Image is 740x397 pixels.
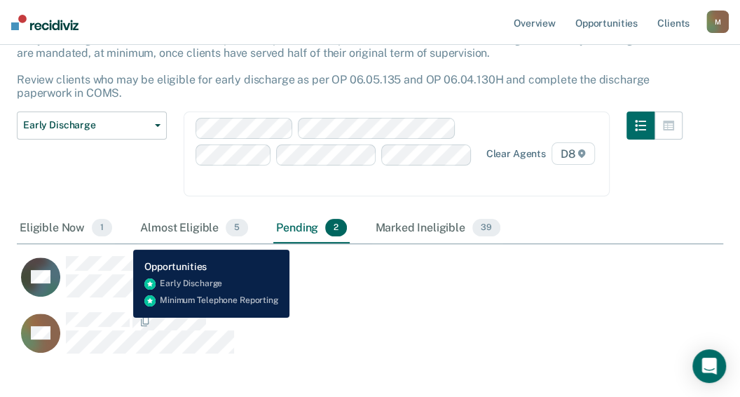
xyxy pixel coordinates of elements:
span: 39 [472,219,500,237]
img: Recidiviz [11,15,78,30]
span: D8 [551,142,596,165]
div: Pending2 [273,213,350,244]
div: Clear agents [486,148,546,160]
button: M [706,11,729,33]
div: Open Intercom Messenger [692,349,726,383]
span: Early Discharge [23,119,149,131]
div: Almost Eligible5 [137,213,251,244]
div: CaseloadOpportunityCell-0677553 [17,311,635,368]
button: Early Discharge [17,112,167,140]
div: CaseloadOpportunityCell-0777609 [17,255,635,311]
span: 5 [226,219,248,237]
span: 2 [325,219,347,237]
span: 1 [92,219,112,237]
div: Eligible Now1 [17,213,115,244]
div: Marked Ineligible39 [372,213,502,244]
